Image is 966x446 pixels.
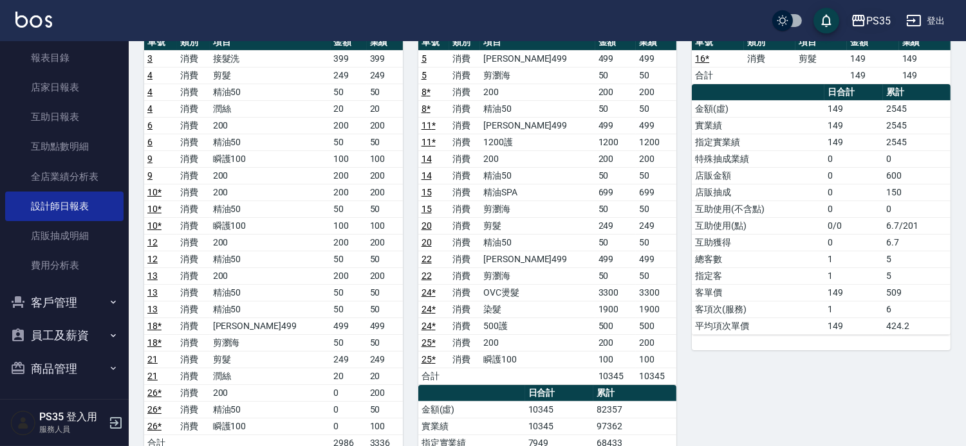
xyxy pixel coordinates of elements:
[177,351,210,368] td: 消費
[824,84,883,101] th: 日合計
[5,162,124,192] a: 全店業績分析表
[692,184,824,201] td: 店販抽成
[177,384,210,401] td: 消費
[418,401,525,418] td: 金額(虛)
[331,117,367,134] td: 200
[593,385,676,402] th: 累計
[449,167,480,184] td: 消費
[824,317,883,334] td: 149
[210,334,331,351] td: 剪瀏海
[595,50,636,67] td: 499
[595,150,636,167] td: 200
[692,234,824,251] td: 互助獲得
[331,284,367,301] td: 50
[210,234,331,251] td: 200
[367,334,403,351] td: 50
[824,167,883,184] td: 0
[595,334,636,351] td: 200
[692,267,824,284] td: 指定客
[480,117,595,134] td: [PERSON_NAME]499
[367,117,403,134] td: 200
[367,167,403,184] td: 200
[367,251,403,267] td: 50
[422,154,432,164] a: 14
[692,34,743,51] th: 單號
[144,34,177,51] th: 單號
[636,317,676,334] td: 500
[824,251,883,267] td: 1
[210,351,331,368] td: 剪髮
[692,251,824,267] td: 總客數
[367,34,403,51] th: 業績
[899,50,951,67] td: 149
[692,201,824,217] td: 互助使用(不含點)
[147,371,158,381] a: 21
[210,100,331,117] td: 潤絲
[418,368,449,384] td: 合計
[331,217,367,234] td: 100
[636,150,676,167] td: 200
[5,352,124,386] button: 商品管理
[449,301,480,317] td: 消費
[525,385,594,402] th: 日合計
[210,50,331,67] td: 接髮洗
[595,117,636,134] td: 499
[177,50,210,67] td: 消費
[210,167,331,184] td: 200
[177,284,210,301] td: 消費
[367,234,403,251] td: 200
[331,167,367,184] td: 200
[177,368,210,384] td: 消費
[210,150,331,167] td: 瞬護100
[692,301,824,317] td: 客項次(服務)
[210,184,331,201] td: 200
[177,184,210,201] td: 消費
[39,411,105,424] h5: PS35 登入用
[901,9,951,33] button: 登出
[210,134,331,150] td: 精油50
[480,134,595,150] td: 1200護
[5,102,124,132] a: 互助日報表
[813,8,839,33] button: save
[595,301,636,317] td: 1900
[692,150,824,167] td: 特殊抽成業績
[595,284,636,301] td: 3300
[331,150,367,167] td: 100
[899,34,951,51] th: 業績
[5,286,124,319] button: 客戶管理
[595,201,636,217] td: 50
[449,317,480,334] td: 消費
[883,201,951,217] td: 0
[210,201,331,217] td: 精油50
[177,267,210,284] td: 消費
[418,34,449,51] th: 單號
[367,100,403,117] td: 20
[593,418,676,434] td: 97362
[824,234,883,251] td: 0
[636,368,676,384] td: 10345
[824,150,883,167] td: 0
[636,234,676,251] td: 50
[883,184,951,201] td: 150
[866,13,891,29] div: PS35
[422,204,432,214] a: 15
[147,70,153,80] a: 4
[480,67,595,84] td: 剪瀏海
[147,120,153,130] a: 6
[883,251,951,267] td: 5
[795,50,847,67] td: 剪髮
[15,12,52,28] img: Logo
[147,304,158,314] a: 13
[480,100,595,117] td: 精油50
[210,418,331,434] td: 瞬護100
[824,201,883,217] td: 0
[367,284,403,301] td: 50
[331,201,367,217] td: 50
[331,100,367,117] td: 20
[883,117,951,134] td: 2545
[418,418,525,434] td: 實業績
[367,67,403,84] td: 249
[177,150,210,167] td: 消費
[367,84,403,100] td: 50
[210,301,331,317] td: 精油50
